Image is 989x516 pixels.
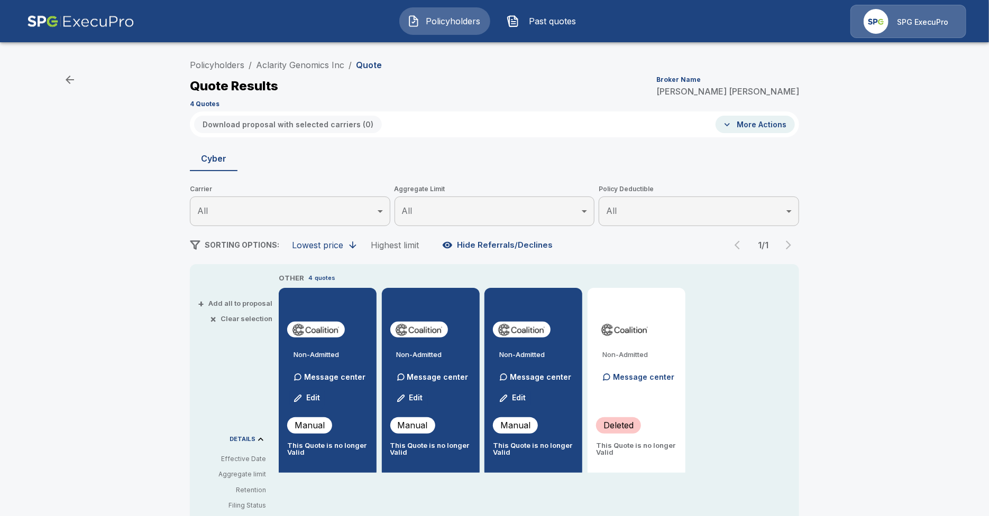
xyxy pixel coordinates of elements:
[392,388,428,409] button: Edit
[190,184,390,194] span: Carrier
[197,205,208,216] span: All
[596,442,677,456] p: This Quote is no longer Valid
[507,15,519,27] img: Past quotes Icon
[397,351,471,358] p: Non-Admitted
[198,501,266,510] p: Filing Status
[291,322,341,337] img: coalitioncyber
[287,442,368,456] p: This Quote is no longer Valid
[294,351,368,358] p: Non-Admitted
[190,146,237,171] button: Cyber
[349,59,352,71] li: /
[194,116,382,133] button: Download proposal with selected carriers (0)
[499,351,574,358] p: Non-Admitted
[190,80,278,92] p: Quote Results
[600,322,649,337] img: coalitioncyber
[210,315,216,322] span: ×
[198,470,266,479] p: Aggregate limit
[295,419,325,431] p: Manual
[495,388,531,409] button: Edit
[440,235,557,255] button: Hide Referrals/Declines
[279,273,304,284] p: OTHER
[27,5,134,38] img: AA Logo
[407,15,420,27] img: Policyholders Icon
[399,7,490,35] button: Policyholders IconPolicyholders
[864,9,889,34] img: Agency Icon
[656,87,799,96] p: [PERSON_NAME] [PERSON_NAME]
[230,436,255,442] p: DETAILS
[308,274,313,283] p: 4
[500,419,530,431] p: Manual
[356,61,382,69] p: Quote
[395,184,595,194] span: Aggregate Limit
[292,240,343,250] div: Lowest price
[200,300,272,307] button: +Add all to proposal
[850,5,966,38] a: Agency IconSPG ExecuPro
[603,419,634,431] p: Deleted
[424,15,482,27] span: Policyholders
[656,77,701,83] p: Broker Name
[602,351,677,358] p: Non-Admitted
[499,7,590,35] button: Past quotes IconPast quotes
[198,454,266,464] p: Effective Date
[398,419,428,431] p: Manual
[304,371,365,382] p: Message center
[407,371,469,382] p: Message center
[395,322,444,337] img: coalitioncyber
[212,315,272,322] button: ×Clear selection
[613,371,674,382] p: Message center
[753,241,774,249] p: 1 / 1
[371,240,419,250] div: Highest limit
[402,205,413,216] span: All
[716,116,795,133] button: More Actions
[897,17,948,27] p: SPG ExecuPro
[315,274,335,283] p: quotes
[190,101,219,107] p: 4 Quotes
[524,15,582,27] span: Past quotes
[510,371,571,382] p: Message center
[493,442,574,456] p: This Quote is no longer Valid
[190,60,244,70] a: Policyholders
[198,300,204,307] span: +
[497,322,546,337] img: coalitioncyber
[289,388,325,409] button: Edit
[198,485,266,495] p: Retention
[606,205,617,216] span: All
[190,59,382,71] nav: breadcrumb
[599,184,799,194] span: Policy Deductible
[390,442,471,456] p: This Quote is no longer Valid
[256,60,344,70] a: Aclarity Genomics Inc
[249,59,252,71] li: /
[205,240,279,249] span: SORTING OPTIONS:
